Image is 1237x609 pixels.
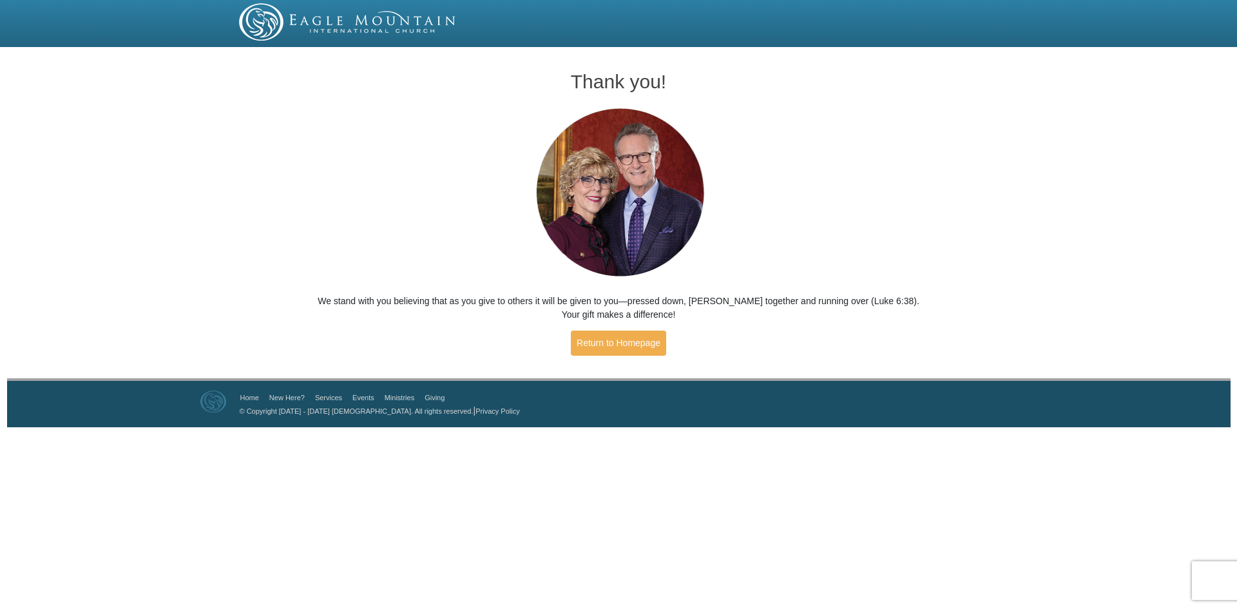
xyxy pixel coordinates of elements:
[269,394,305,401] a: New Here?
[315,394,342,401] a: Services
[475,407,519,415] a: Privacy Policy
[316,71,921,92] h1: Thank you!
[352,394,374,401] a: Events
[385,394,414,401] a: Ministries
[235,404,520,418] p: |
[239,3,457,41] img: EMIC
[240,394,259,401] a: Home
[571,331,666,356] a: Return to Homepage
[240,407,474,415] a: © Copyright [DATE] - [DATE] [DEMOGRAPHIC_DATA]. All rights reserved.
[200,391,226,412] img: Eagle Mountain International Church
[316,295,921,322] p: We stand with you believing that as you give to others it will be given to you—pressed down, [PER...
[524,104,714,282] img: Pastors George and Terri Pearsons
[425,394,445,401] a: Giving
